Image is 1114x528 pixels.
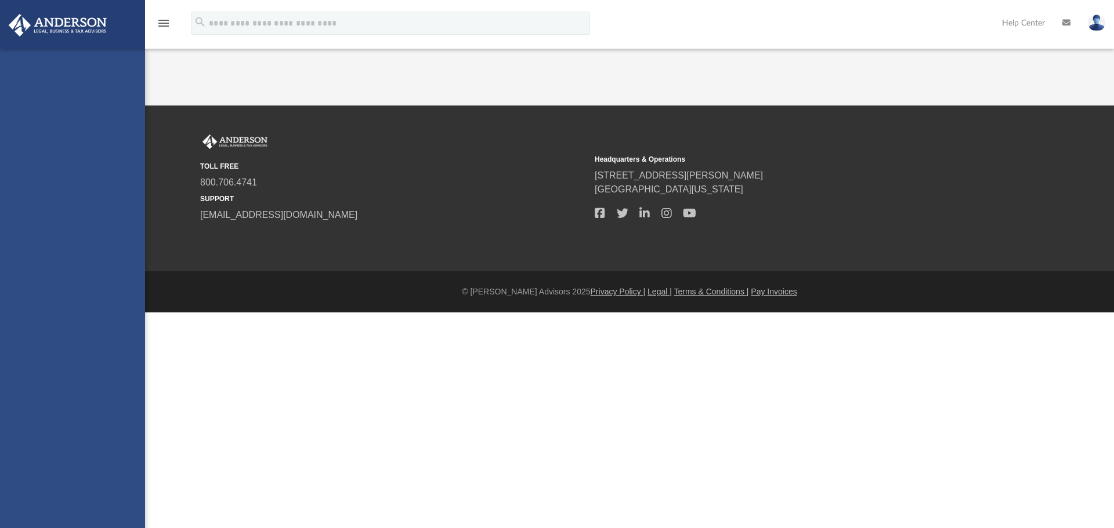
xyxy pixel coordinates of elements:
small: TOLL FREE [200,161,587,172]
a: Legal | [648,287,672,296]
img: User Pic [1088,14,1105,31]
a: Terms & Conditions | [674,287,749,296]
small: Headquarters & Operations [595,154,981,165]
i: search [194,16,207,28]
a: [EMAIL_ADDRESS][DOMAIN_NAME] [200,210,357,220]
img: Anderson Advisors Platinum Portal [200,134,270,150]
img: Anderson Advisors Platinum Portal [5,14,110,37]
a: menu [157,22,171,30]
a: Privacy Policy | [591,287,646,296]
small: SUPPORT [200,194,587,204]
a: [GEOGRAPHIC_DATA][US_STATE] [595,184,743,194]
a: [STREET_ADDRESS][PERSON_NAME] [595,170,763,180]
a: 800.706.4741 [200,177,257,187]
div: © [PERSON_NAME] Advisors 2025 [145,286,1114,298]
a: Pay Invoices [751,287,797,296]
i: menu [157,16,171,30]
